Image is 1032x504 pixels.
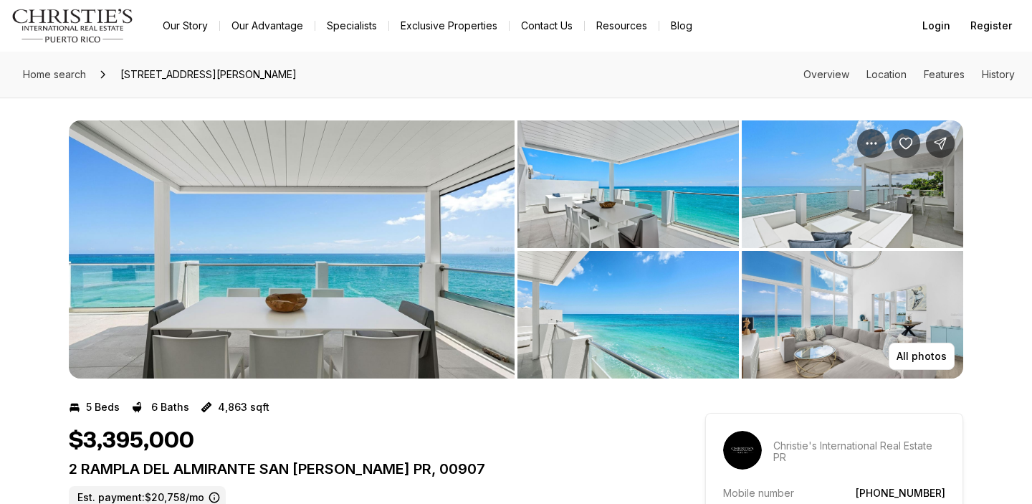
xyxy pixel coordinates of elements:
[517,120,963,379] li: 2 of 9
[742,251,963,379] button: View image gallery
[803,68,849,80] a: Skip to: Overview
[69,120,515,379] li: 1 of 9
[23,68,86,80] span: Home search
[962,11,1021,40] button: Register
[914,11,959,40] button: Login
[742,120,963,248] button: View image gallery
[517,251,739,379] button: View image gallery
[151,401,189,413] p: 6 Baths
[11,9,134,43] img: logo
[926,129,955,158] button: Share Property: 2 RAMPLA DEL ALMIRANTE
[857,129,886,158] button: Property options
[315,16,388,36] a: Specialists
[510,16,584,36] button: Contact Us
[220,16,315,36] a: Our Advantage
[889,343,955,370] button: All photos
[723,487,794,499] p: Mobile number
[924,68,965,80] a: Skip to: Features
[982,68,1015,80] a: Skip to: History
[803,69,1015,80] nav: Page section menu
[218,401,269,413] p: 4,863 sqft
[17,63,92,86] a: Home search
[389,16,509,36] a: Exclusive Properties
[151,16,219,36] a: Our Story
[517,120,739,248] button: View image gallery
[897,351,947,362] p: All photos
[866,68,907,80] a: Skip to: Location
[115,63,302,86] span: [STREET_ADDRESS][PERSON_NAME]
[970,20,1012,32] span: Register
[659,16,704,36] a: Blog
[69,460,654,477] p: 2 RAMPLA DEL ALMIRANTE SAN [PERSON_NAME] PR, 00907
[86,401,120,413] p: 5 Beds
[922,20,950,32] span: Login
[131,396,189,419] button: 6 Baths
[69,427,194,455] h1: $3,395,000
[69,120,963,379] div: Listing Photos
[892,129,920,158] button: Save Property: 2 RAMPLA DEL ALMIRANTE
[585,16,659,36] a: Resources
[773,440,945,463] p: Christie's International Real Estate PR
[69,120,515,379] button: View image gallery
